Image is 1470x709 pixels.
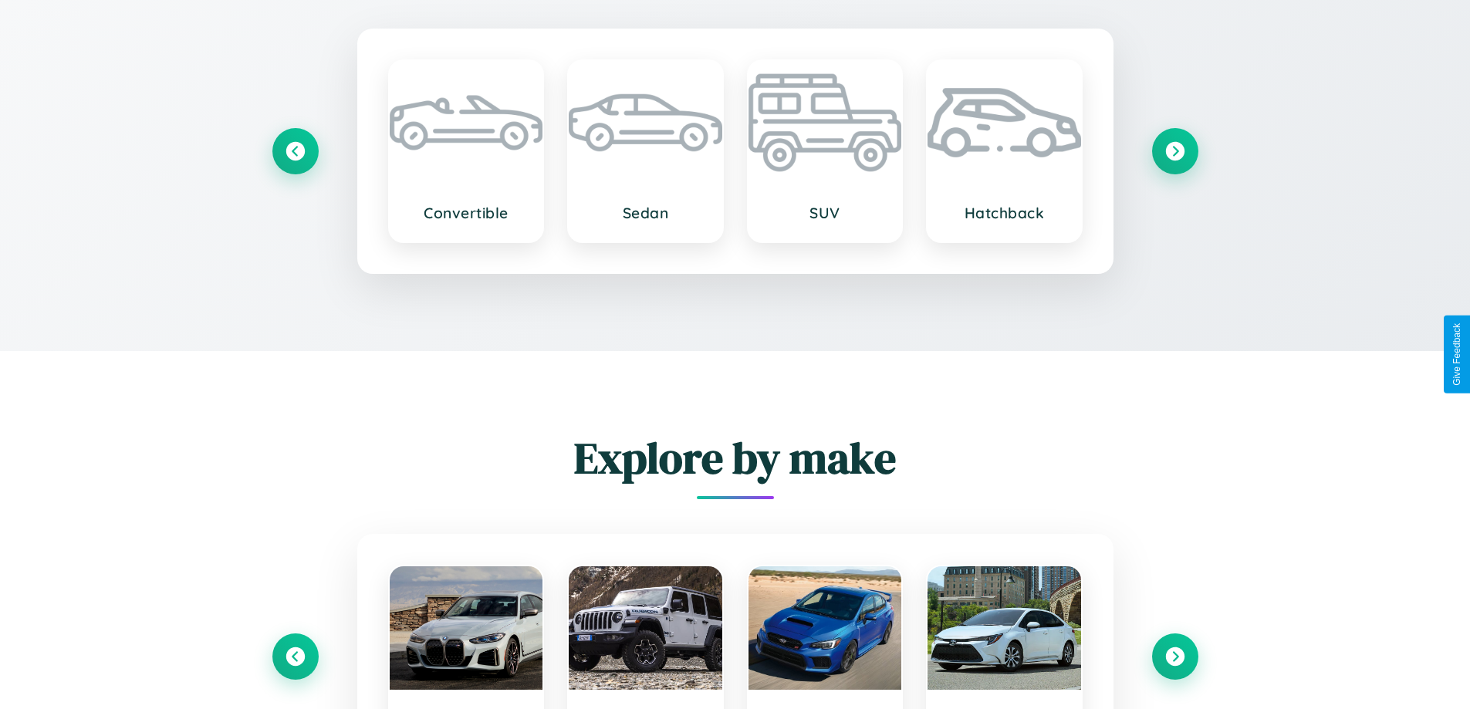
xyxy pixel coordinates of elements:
[272,428,1198,488] h2: Explore by make
[584,204,707,222] h3: Sedan
[943,204,1066,222] h3: Hatchback
[405,204,528,222] h3: Convertible
[764,204,887,222] h3: SUV
[1451,323,1462,386] div: Give Feedback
